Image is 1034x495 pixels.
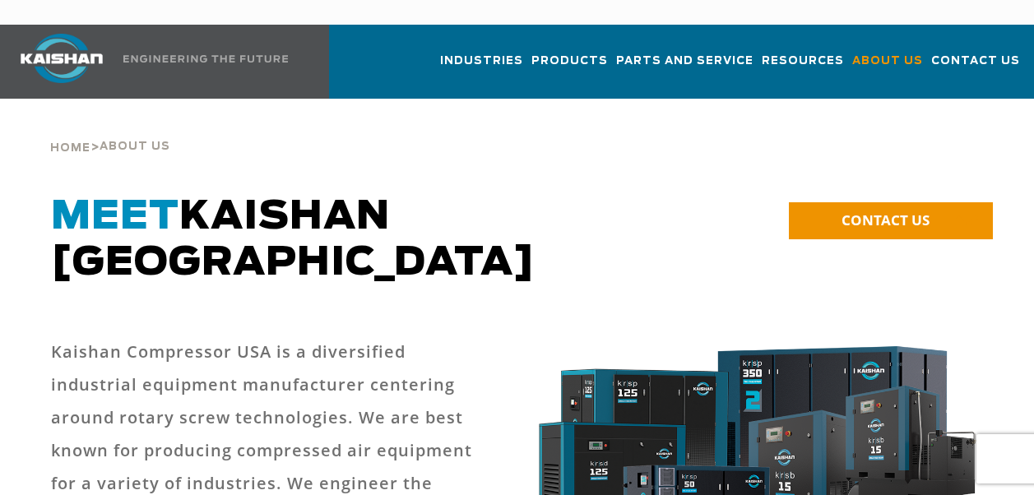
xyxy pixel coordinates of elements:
span: Resources [762,52,844,71]
img: Engineering the future [123,55,288,62]
span: About Us [100,141,170,152]
a: Home [50,140,90,155]
a: Resources [762,39,844,95]
a: Contact Us [931,39,1020,95]
span: Kaishan [GEOGRAPHIC_DATA] [51,197,536,283]
span: Home [50,143,90,154]
a: Parts and Service [616,39,753,95]
span: CONTACT US [842,210,930,229]
span: Contact Us [931,52,1020,71]
span: Meet [51,197,179,237]
a: Industries [440,39,523,95]
span: Products [531,52,608,71]
a: About Us [852,39,923,95]
span: Industries [440,52,523,71]
span: Parts and Service [616,52,753,71]
a: Products [531,39,608,95]
div: > [50,99,170,161]
a: CONTACT US [789,202,993,239]
span: About Us [852,52,923,71]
